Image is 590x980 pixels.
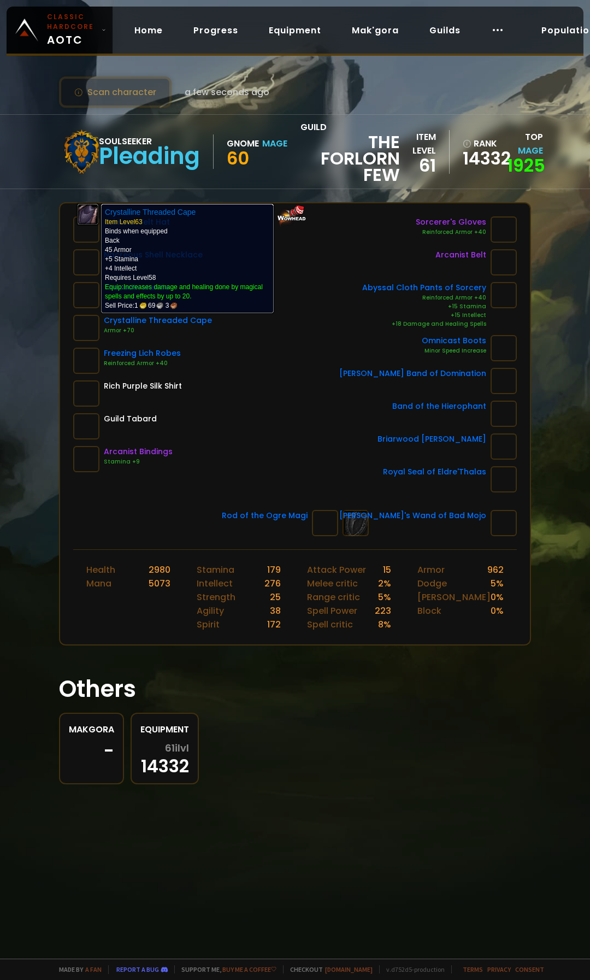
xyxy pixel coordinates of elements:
[491,401,517,427] img: item-13096
[73,380,99,407] img: item-4335
[518,144,543,157] span: Mage
[307,604,357,618] div: Spell Power
[99,148,200,165] div: Pleading
[73,413,99,439] img: item-5976
[47,12,97,48] span: AOTC
[435,249,486,261] div: Arcanist Belt
[421,19,469,42] a: Guilds
[134,301,146,310] span: 1
[174,965,276,973] span: Support me,
[378,618,391,631] div: 8 %
[165,743,189,754] span: 61 ilvl
[104,380,182,392] div: Rich Purple Silk Shirt
[105,283,263,300] span: Equip:
[383,466,486,478] div: Royal Seal of Eldre'Thalas
[105,301,269,310] div: Sell Price:
[104,413,157,425] div: Guild Tabard
[227,146,249,171] span: 60
[362,294,486,302] div: Reinforced Armor +40
[491,510,517,536] img: item-22408
[104,457,173,466] div: Stamina +9
[362,282,486,294] div: Abyssal Cloth Pants of Sorcery
[197,604,224,618] div: Agility
[267,563,281,577] div: 179
[416,228,486,237] div: Reinforced Armor +40
[73,348,99,374] img: item-14340
[422,335,486,347] div: Omnicast Boots
[104,315,212,326] div: Crystalline Threaded Cape
[270,604,281,618] div: 38
[491,577,504,590] div: 5 %
[300,134,400,183] span: The Forlorn Few
[104,359,181,368] div: Reinforced Armor +40
[417,577,447,590] div: Dodge
[417,590,491,604] div: [PERSON_NAME]
[491,282,517,308] img: item-20674
[104,348,181,359] div: Freezing Lich Robes
[487,965,511,973] a: Privacy
[491,216,517,243] img: item-22066
[400,130,436,157] div: item level
[86,577,111,590] div: Mana
[52,965,102,973] span: Made by
[267,618,281,631] div: 172
[105,208,196,216] b: Crystalline Threaded Cape
[73,315,99,341] img: item-20697
[105,283,263,300] a: Increases damage and healing done by magical spells and effects by up to 20.
[491,466,517,492] img: item-18468
[362,302,486,311] div: +15 Stamina
[197,577,233,590] div: Intellect
[86,563,115,577] div: Health
[197,590,235,604] div: Strength
[270,590,281,604] div: 25
[185,19,247,42] a: Progress
[307,590,360,604] div: Range critic
[283,965,373,973] span: Checkout
[105,218,143,226] span: Item Level 63
[166,301,178,310] span: 3
[339,510,486,521] div: [PERSON_NAME]'s Wand of Bad Mojo
[312,510,338,536] img: item-18534
[148,301,163,310] span: 69
[515,965,544,973] a: Consent
[264,577,281,590] div: 276
[417,563,445,577] div: Armor
[99,134,200,148] div: Soulseeker
[73,446,99,472] img: item-16799
[307,563,366,577] div: Attack Power
[262,137,287,150] div: Mage
[362,320,486,328] div: +18 Damage and Healing Spells
[105,246,132,254] span: 45 Armor
[416,216,486,228] div: Sorcerer's Gloves
[507,153,545,178] a: 1925
[185,85,269,99] span: a few seconds ago
[300,120,400,183] div: guild
[417,604,441,618] div: Block
[339,368,486,379] div: [PERSON_NAME] Band of Domination
[491,604,504,618] div: 0 %
[487,563,504,577] div: 962
[383,563,391,577] div: 15
[463,137,501,150] div: rank
[7,7,113,54] a: Classic HardcoreAOTC
[69,743,114,759] div: -
[105,265,137,272] span: +4 Intellect
[105,207,269,273] td: Binds when equipped
[491,335,517,361] img: item-11822
[491,368,517,394] img: item-22433
[307,618,353,631] div: Spell critic
[59,713,124,784] a: Makgora-
[392,401,486,412] div: Band of the Hierophant
[69,723,114,736] div: Makgora
[105,255,138,263] span: +5 Stamina
[422,347,486,355] div: Minor Speed Increase
[507,130,543,157] div: Top
[116,965,159,973] a: Report a bug
[378,590,391,604] div: 5 %
[126,19,172,42] a: Home
[222,965,276,973] a: Buy me a coffee
[47,12,97,32] small: Classic Hardcore
[491,249,517,275] img: item-16802
[491,433,517,460] img: item-12930
[491,590,504,604] div: 0 %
